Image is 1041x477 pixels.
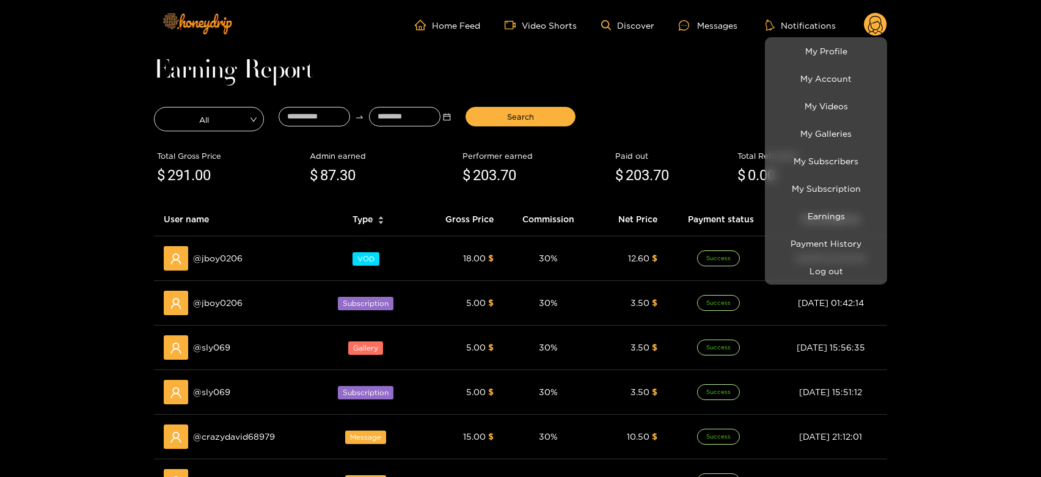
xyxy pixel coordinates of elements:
a: My Profile [768,40,884,62]
a: Payment History [768,233,884,254]
button: Log out [768,260,884,282]
a: My Galleries [768,123,884,144]
a: My Videos [768,95,884,117]
a: Earnings [768,205,884,227]
a: My Subscription [768,178,884,199]
a: My Subscribers [768,150,884,172]
a: My Account [768,68,884,89]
